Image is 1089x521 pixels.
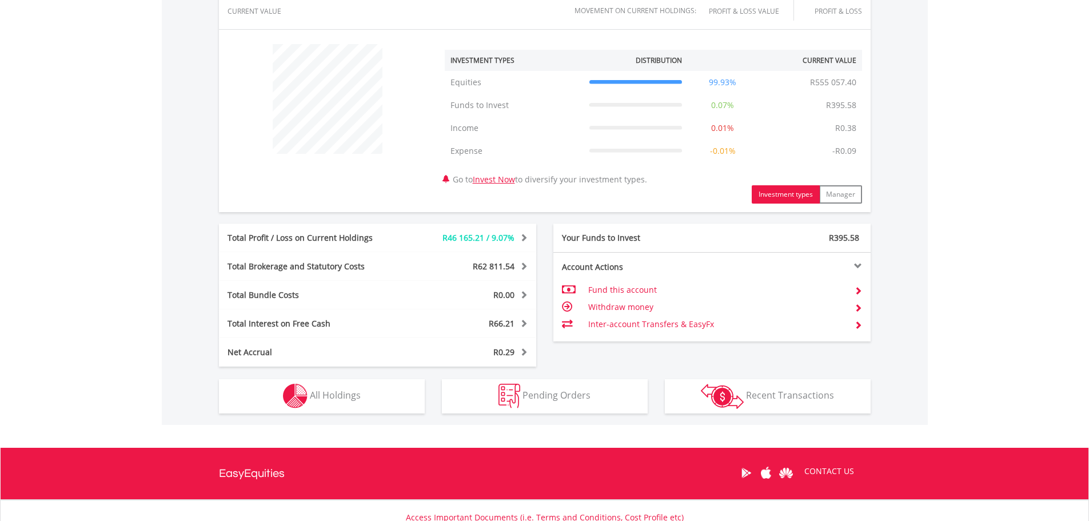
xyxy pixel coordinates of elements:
[829,117,862,140] td: R0.38
[442,379,648,413] button: Pending Orders
[796,455,862,487] a: CONTACT US
[553,232,712,244] div: Your Funds to Invest
[588,299,845,316] td: Withdraw money
[688,140,757,162] td: -0.01%
[827,140,862,162] td: -R0.09
[489,318,514,329] span: R66.21
[219,379,425,413] button: All Holdings
[436,38,871,204] div: Go to to diversify your investment types.
[736,455,756,491] a: Google Play
[493,347,514,357] span: R0.29
[575,7,696,14] div: Movement on Current Holdings:
[665,379,871,413] button: Recent Transactions
[445,94,584,117] td: Funds to Invest
[310,389,361,401] span: All Holdings
[588,281,845,299] td: Fund this account
[219,232,404,244] div: Total Profit / Loss on Current Holdings
[776,455,796,491] a: Huawei
[228,7,313,15] div: CURRENT VALUE
[445,140,584,162] td: Expense
[442,232,514,243] span: R46 165.21 / 9.07%
[445,50,584,71] th: Investment Types
[702,7,793,15] div: Profit & Loss Value
[752,185,820,204] button: Investment types
[445,71,584,94] td: Equities
[819,185,862,204] button: Manager
[804,71,862,94] td: R555 057.40
[688,117,757,140] td: 0.01%
[219,318,404,329] div: Total Interest on Free Cash
[829,232,859,243] span: R395.58
[219,261,404,272] div: Total Brokerage and Statutory Costs
[688,71,757,94] td: 99.93%
[636,55,682,65] div: Distribution
[820,94,862,117] td: R395.58
[473,261,514,272] span: R62 811.54
[588,316,845,333] td: Inter-account Transfers & EasyFx
[219,289,404,301] div: Total Bundle Costs
[808,7,862,15] div: Profit & Loss
[283,384,308,408] img: holdings-wht.png
[493,289,514,300] span: R0.00
[498,384,520,408] img: pending_instructions-wht.png
[746,389,834,401] span: Recent Transactions
[445,117,584,140] td: Income
[757,50,862,71] th: Current Value
[553,261,712,273] div: Account Actions
[756,455,776,491] a: Apple
[219,448,285,499] a: EasyEquities
[522,389,591,401] span: Pending Orders
[473,174,515,185] a: Invest Now
[701,384,744,409] img: transactions-zar-wht.png
[688,94,757,117] td: 0.07%
[219,347,404,358] div: Net Accrual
